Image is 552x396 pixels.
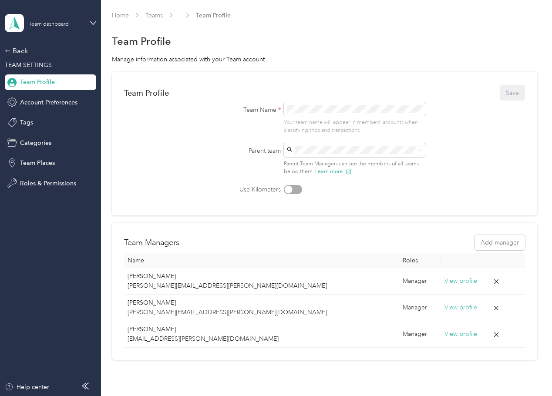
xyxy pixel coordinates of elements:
div: Back [5,46,92,56]
label: Use Kilometers [202,185,281,194]
button: View profile [444,276,477,286]
div: Team Profile [124,88,169,97]
p: [PERSON_NAME][EMAIL_ADDRESS][PERSON_NAME][DOMAIN_NAME] [128,308,396,317]
div: Manager [403,303,438,312]
p: [PERSON_NAME] [128,325,396,334]
div: Manager [403,276,438,286]
h1: Team Profile [112,37,171,46]
p: [PERSON_NAME] [128,272,396,281]
a: Home [112,12,129,19]
span: Categories [20,138,51,148]
span: Team Places [20,158,55,168]
p: [PERSON_NAME] [128,298,396,308]
p: Your team name will appear in members’ accounts when classifying trips and transactions. [284,119,426,134]
div: Manager [403,329,438,339]
button: Learn more [315,168,352,175]
span: Team Profile [20,77,55,87]
span: Parent Team Managers can see the members of all teams below them. [284,161,419,175]
p: [EMAIL_ADDRESS][PERSON_NAME][DOMAIN_NAME] [128,334,396,344]
div: Team dashboard [29,22,69,27]
h2: Team Managers [124,237,179,248]
iframe: Everlance-gr Chat Button Frame [503,347,552,396]
th: Roles [399,253,441,268]
span: Account Preferences [20,98,77,107]
label: Team Name [202,105,281,114]
label: Parent team [202,146,281,155]
span: Tags [20,118,33,127]
button: View profile [444,303,477,312]
div: Manage information associated with your Team account. [112,55,537,64]
span: Team Profile [196,11,231,20]
th: Name [124,253,400,268]
span: TEAM SETTINGS [5,61,52,69]
span: Roles & Permissions [20,179,76,188]
button: View profile [444,329,477,339]
a: Teams [145,12,163,19]
button: Add manager [475,235,525,250]
p: [PERSON_NAME][EMAIL_ADDRESS][PERSON_NAME][DOMAIN_NAME] [128,281,396,291]
button: Help center [5,383,49,392]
